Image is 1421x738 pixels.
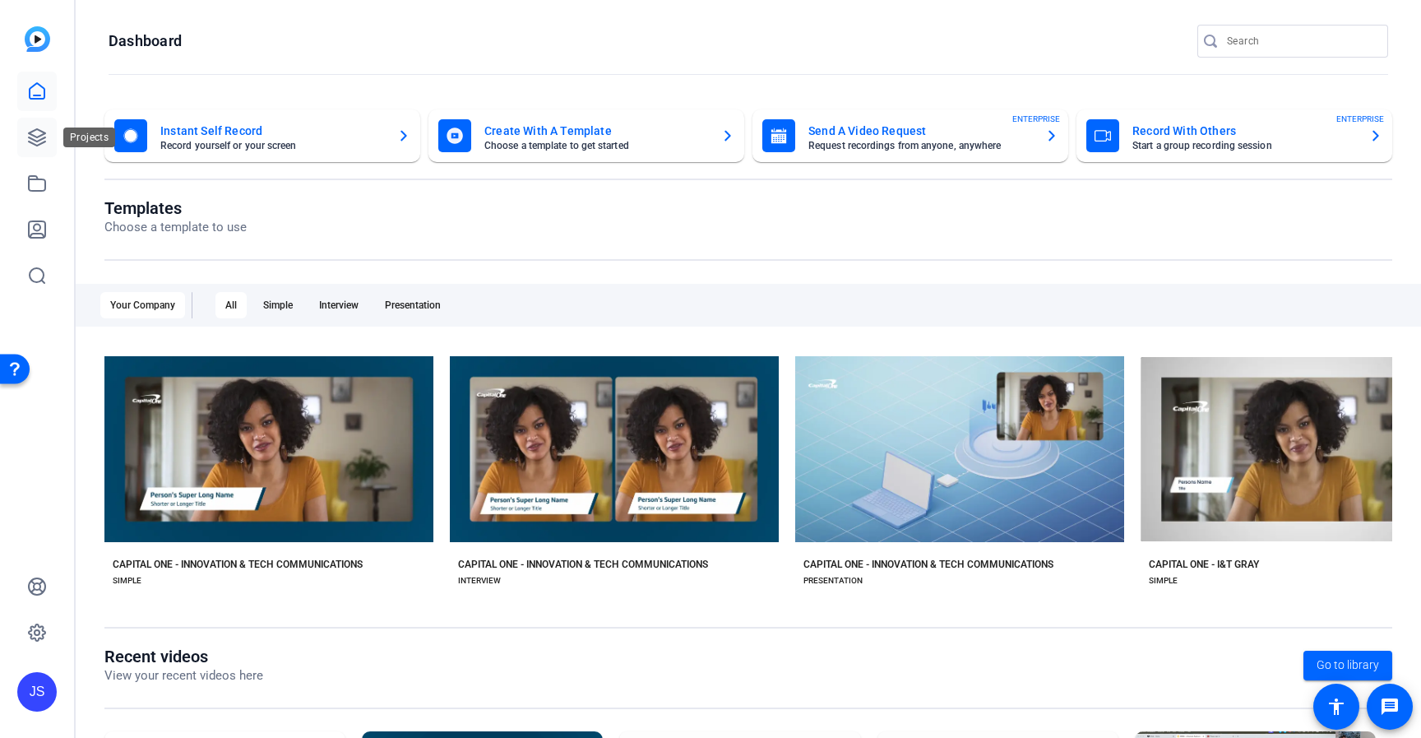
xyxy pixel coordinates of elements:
button: Send A Video RequestRequest recordings from anyone, anywhereENTERPRISE [752,109,1068,162]
mat-icon: message [1380,697,1400,717]
a: Go to library [1303,651,1392,680]
img: blue-gradient.svg [25,26,50,52]
span: ENTERPRISE [1336,113,1384,125]
h1: Recent videos [104,647,263,666]
div: Presentation [375,292,451,318]
div: CAPITAL ONE - INNOVATION & TECH COMMUNICATIONS [458,558,708,571]
mat-card-subtitle: Request recordings from anyone, anywhere [808,141,1032,151]
div: PRESENTATION [803,574,863,587]
button: Instant Self RecordRecord yourself or your screen [104,109,420,162]
mat-card-title: Send A Video Request [808,121,1032,141]
mat-card-subtitle: Record yourself or your screen [160,141,384,151]
h1: Templates [104,198,247,218]
mat-card-subtitle: Choose a template to get started [484,141,708,151]
button: Create With A TemplateChoose a template to get started [428,109,744,162]
div: Interview [309,292,368,318]
span: Go to library [1317,657,1379,674]
div: CAPITAL ONE - INNOVATION & TECH COMMUNICATIONS [113,558,363,571]
div: JS [17,672,57,712]
div: CAPITAL ONE - I&T GRAY [1149,558,1259,571]
p: Choose a template to use [104,218,247,237]
div: Your Company [100,292,185,318]
h1: Dashboard [109,31,182,51]
mat-card-title: Create With A Template [484,121,708,141]
mat-card-subtitle: Start a group recording session [1132,141,1356,151]
div: Projects [63,128,115,147]
p: View your recent videos here [104,666,263,685]
div: SIMPLE [113,574,141,587]
input: Search [1227,31,1375,51]
div: INTERVIEW [458,574,501,587]
mat-card-title: Instant Self Record [160,121,384,141]
button: Record With OthersStart a group recording sessionENTERPRISE [1076,109,1392,162]
div: All [215,292,247,318]
mat-card-title: Record With Others [1132,121,1356,141]
mat-icon: accessibility [1326,697,1346,717]
span: ENTERPRISE [1012,113,1060,125]
div: Simple [253,292,303,318]
div: CAPITAL ONE - INNOVATION & TECH COMMUNICATIONS [803,558,1053,571]
div: SIMPLE [1149,574,1178,587]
